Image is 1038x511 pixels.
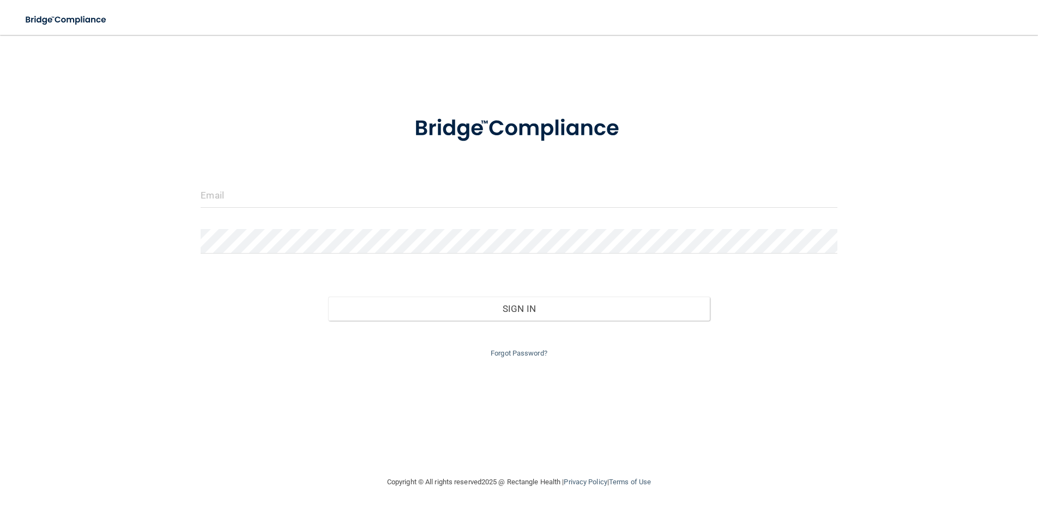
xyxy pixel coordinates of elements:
[491,349,547,357] a: Forgot Password?
[564,478,607,486] a: Privacy Policy
[16,9,117,31] img: bridge_compliance_login_screen.278c3ca4.svg
[328,297,710,321] button: Sign In
[609,478,651,486] a: Terms of Use
[320,465,718,500] div: Copyright © All rights reserved 2025 @ Rectangle Health | |
[201,183,837,208] input: Email
[392,100,646,157] img: bridge_compliance_login_screen.278c3ca4.svg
